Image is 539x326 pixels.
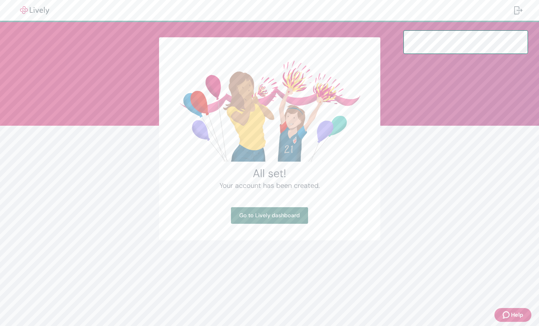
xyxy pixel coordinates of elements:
h4: Your account has been created. [176,180,364,191]
img: Lively [15,6,54,15]
svg: Zendesk support icon [503,311,511,319]
h2: All set! [176,166,364,180]
button: Zendesk support iconHelp [494,308,531,322]
span: Help [511,311,523,319]
button: Log out [509,2,528,19]
a: Go to Lively dashboard [231,207,308,224]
